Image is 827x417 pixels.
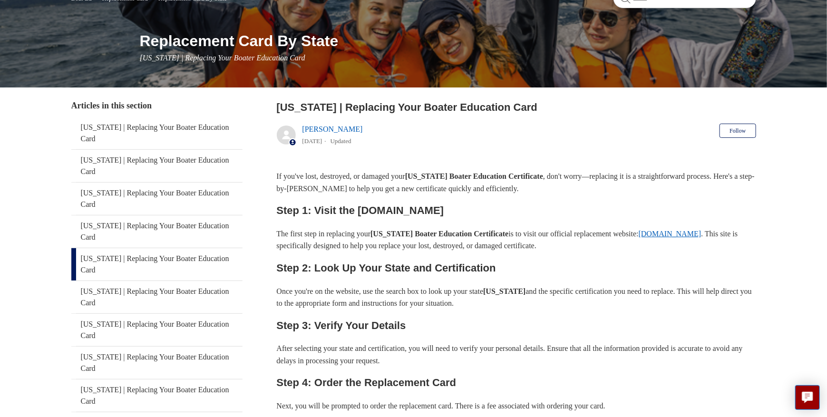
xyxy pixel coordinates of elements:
h2: Step 2: Look Up Your State and Certification [277,260,756,276]
button: Follow Article [720,124,756,138]
p: The first step in replacing your is to visit our official replacement website: . This site is spe... [277,228,756,252]
strong: [US_STATE] [483,287,525,295]
a: [US_STATE] | Replacing Your Boater Education Card [71,248,243,281]
strong: [US_STATE] Boater Education Certificate [370,230,508,238]
a: [PERSON_NAME] [302,125,363,133]
time: 05/22/2024, 15:07 [302,137,322,145]
a: [US_STATE] | Replacing Your Boater Education Card [71,281,243,313]
li: Updated [331,137,351,145]
span: [US_STATE] | Replacing Your Boater Education Card [140,54,305,62]
a: [US_STATE] | Replacing Your Boater Education Card [71,117,243,149]
p: Once you're on the website, use the search box to look up your state and the specific certificati... [277,285,756,310]
p: If you've lost, destroyed, or damaged your , don't worry—replacing it is a straightforward proces... [277,170,756,194]
h2: Step 1: Visit the [DOMAIN_NAME] [277,202,756,219]
a: [DOMAIN_NAME] [639,230,701,238]
p: Next, you will be prompted to order the replacement card. There is a fee associated with ordering... [277,400,756,412]
a: [US_STATE] | Replacing Your Boater Education Card [71,183,243,215]
h1: Replacement Card By State [140,29,756,52]
strong: [US_STATE] Boater Education Certificate [405,172,543,180]
span: Articles in this section [71,101,152,110]
a: [US_STATE] | Replacing Your Boater Education Card [71,215,243,248]
a: [US_STATE] | Replacing Your Boater Education Card [71,314,243,346]
h2: Virginia | Replacing Your Boater Education Card [277,99,756,115]
p: After selecting your state and certification, you will need to verify your personal details. Ensu... [277,342,756,367]
a: [US_STATE] | Replacing Your Boater Education Card [71,150,243,182]
button: Live chat [795,385,820,410]
h2: Step 3: Verify Your Details [277,317,756,334]
h2: Step 4: Order the Replacement Card [277,374,756,391]
a: [US_STATE] | Replacing Your Boater Education Card [71,379,243,412]
a: [US_STATE] | Replacing Your Boater Education Card [71,347,243,379]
